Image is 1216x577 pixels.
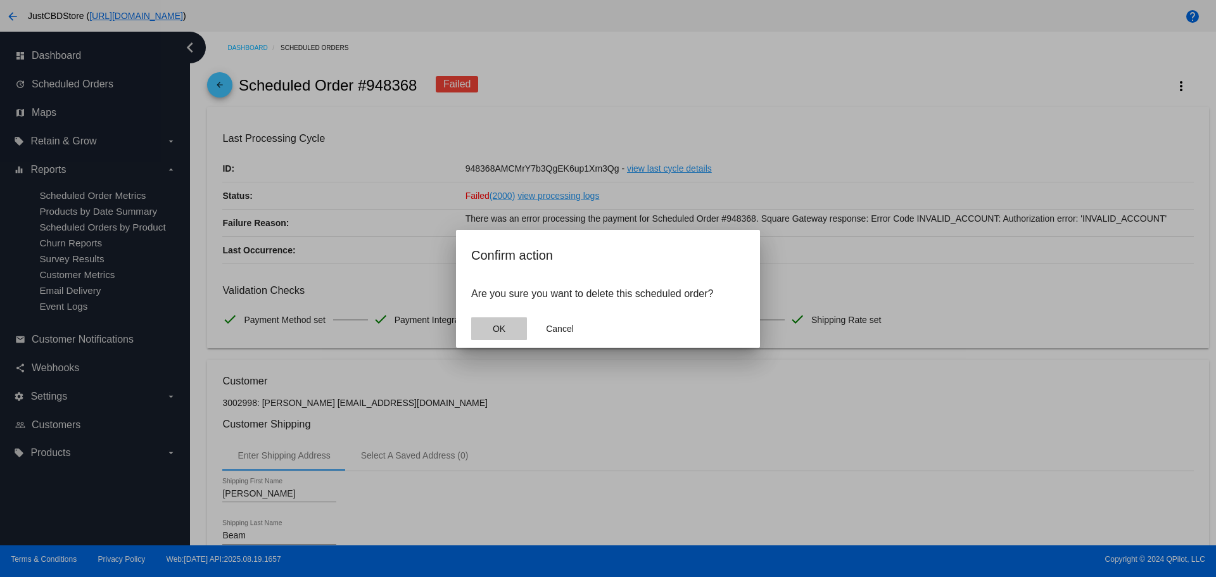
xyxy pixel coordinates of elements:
span: OK [493,324,505,334]
p: Are you sure you want to delete this scheduled order? [471,288,745,300]
h2: Confirm action [471,245,745,265]
span: Cancel [546,324,574,334]
button: Close dialog [532,317,588,340]
button: Close dialog [471,317,527,340]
